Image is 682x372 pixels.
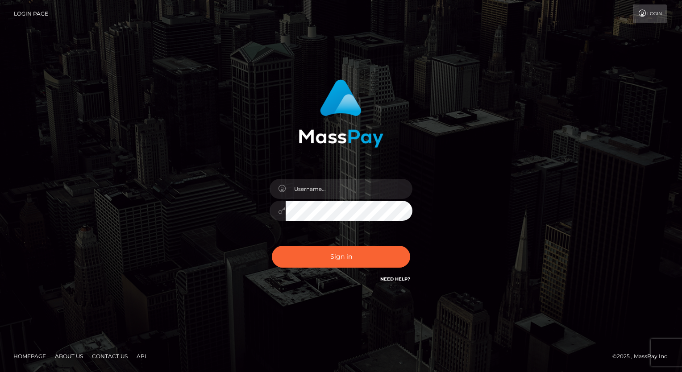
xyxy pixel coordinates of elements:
a: Homepage [10,349,50,363]
a: Login [633,4,667,23]
button: Sign in [272,246,410,268]
a: About Us [51,349,87,363]
a: API [133,349,150,363]
a: Need Help? [380,276,410,282]
a: Login Page [14,4,48,23]
input: Username... [286,179,412,199]
img: MassPay Login [299,79,383,148]
div: © 2025 , MassPay Inc. [612,351,675,361]
a: Contact Us [88,349,131,363]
